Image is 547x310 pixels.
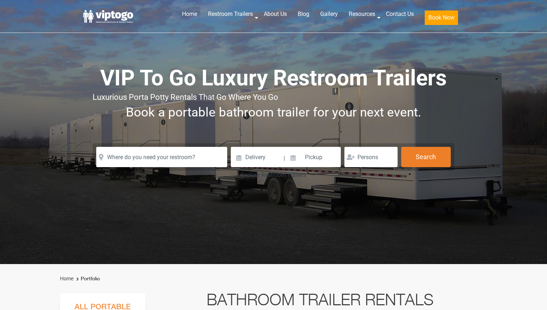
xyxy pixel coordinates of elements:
[75,275,100,283] li: Portfolio
[258,6,292,22] a: About Us
[419,6,463,29] a: Book Now
[401,147,451,167] button: Search
[292,6,315,22] a: Blog
[177,6,203,22] a: Home
[96,147,227,167] input: Where do you need your restroom?
[344,147,398,167] input: Persons
[381,6,419,22] a: Contact Us
[425,10,458,25] button: Book Now
[60,276,73,281] a: Home
[231,147,283,167] input: Delivery
[286,147,341,167] input: Pickup
[315,6,343,22] a: Gallery
[126,105,421,120] span: Book a portable bathroom trailer for your next event.
[203,6,258,22] a: Restroom Trailers
[93,93,278,102] span: Luxurious Porta Potty Rentals That Go Where You Go
[343,6,381,22] a: Resources
[100,65,447,91] span: VIP To Go Luxury Restroom Trailers
[284,147,285,170] span: |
